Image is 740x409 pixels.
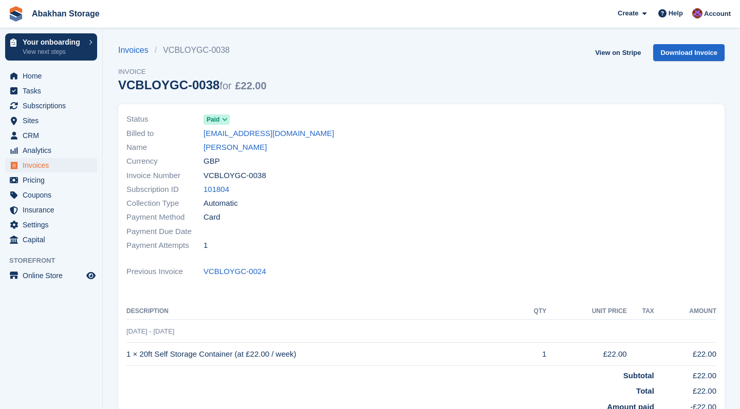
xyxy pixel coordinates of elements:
span: Sites [23,113,84,128]
a: Download Invoice [653,44,725,61]
span: Payment Method [126,211,203,223]
a: Invoices [118,44,155,56]
p: Your onboarding [23,38,84,46]
span: VCBLOYGC-0038 [203,170,266,182]
p: View next steps [23,47,84,56]
span: for [219,80,231,91]
span: Subscription ID [126,184,203,196]
a: VCBLOYGC-0024 [203,266,266,278]
a: Your onboarding View next steps [5,33,97,61]
span: Online Store [23,268,84,283]
img: stora-icon-8386f47178a22dfd0bd8f6a31ec36ba5ce8667c1dd55bd0f319d3a0aa187defe.svg [8,6,24,22]
span: Paid [207,115,219,124]
a: menu [5,173,97,187]
span: Tasks [23,84,84,98]
td: £22.00 [546,343,626,366]
td: 1 × 20ft Self Storage Container (at £22.00 / week) [126,343,517,366]
a: menu [5,188,97,202]
span: Create [618,8,638,18]
span: Insurance [23,203,84,217]
span: Billed to [126,128,203,140]
span: Invoice Number [126,170,203,182]
a: Abakhan Storage [28,5,104,22]
a: Preview store [85,269,97,282]
span: Automatic [203,198,238,209]
a: menu [5,232,97,247]
td: 1 [517,343,546,366]
span: Settings [23,218,84,232]
a: menu [5,84,97,98]
span: Previous Invoice [126,266,203,278]
span: CRM [23,128,84,143]
a: menu [5,128,97,143]
span: Capital [23,232,84,247]
span: Storefront [9,256,102,266]
a: menu [5,218,97,232]
th: Unit Price [546,303,626,320]
th: Tax [627,303,654,320]
strong: Subtotal [623,371,654,380]
td: £22.00 [654,365,716,381]
span: Payment Due Date [126,226,203,238]
a: menu [5,99,97,113]
strong: Total [636,386,654,395]
a: menu [5,143,97,158]
a: [PERSON_NAME] [203,142,267,153]
span: £22.00 [235,80,266,91]
img: William Abakhan [692,8,702,18]
span: Invoices [23,158,84,172]
span: Currency [126,155,203,167]
span: Payment Attempts [126,240,203,251]
nav: breadcrumbs [118,44,267,56]
a: [EMAIL_ADDRESS][DOMAIN_NAME] [203,128,334,140]
a: menu [5,203,97,217]
td: £22.00 [654,381,716,397]
span: 1 [203,240,208,251]
a: View on Stripe [591,44,645,61]
a: 101804 [203,184,229,196]
th: Description [126,303,517,320]
a: menu [5,113,97,128]
span: Home [23,69,84,83]
span: Card [203,211,220,223]
span: [DATE] - [DATE] [126,327,174,335]
span: Name [126,142,203,153]
th: QTY [517,303,546,320]
span: Help [669,8,683,18]
td: £22.00 [654,343,716,366]
a: menu [5,158,97,172]
a: menu [5,69,97,83]
span: Analytics [23,143,84,158]
span: Collection Type [126,198,203,209]
span: Subscriptions [23,99,84,113]
span: Account [704,9,731,19]
span: GBP [203,155,220,167]
th: Amount [654,303,716,320]
span: Pricing [23,173,84,187]
span: Invoice [118,67,267,77]
a: menu [5,268,97,283]
a: Paid [203,113,230,125]
span: Status [126,113,203,125]
div: VCBLOYGC-0038 [118,78,267,92]
span: Coupons [23,188,84,202]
